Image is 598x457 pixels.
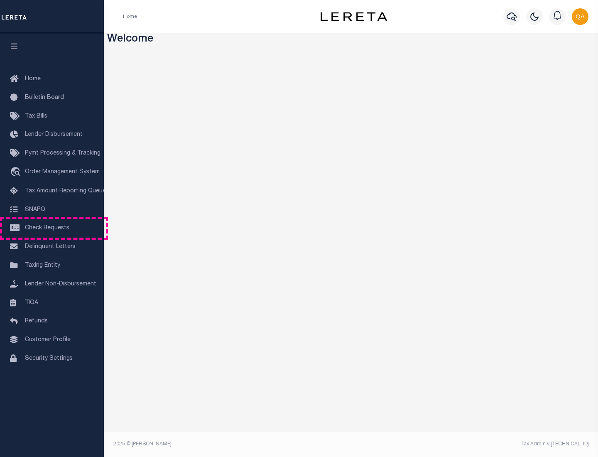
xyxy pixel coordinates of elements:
[572,8,588,25] img: svg+xml;base64,PHN2ZyB4bWxucz0iaHR0cDovL3d3dy53My5vcmcvMjAwMC9zdmciIHBvaW50ZXItZXZlbnRzPSJub25lIi...
[107,440,351,448] div: 2025 © [PERSON_NAME].
[25,356,73,361] span: Security Settings
[25,132,83,138] span: Lender Disbursement
[25,300,38,305] span: TIQA
[25,337,71,343] span: Customer Profile
[25,244,76,250] span: Delinquent Letters
[25,95,64,101] span: Bulletin Board
[25,188,106,194] span: Tax Amount Reporting Queue
[321,12,387,21] img: logo-dark.svg
[25,225,69,231] span: Check Requests
[357,440,589,448] div: Tax Admin v.[TECHNICAL_ID]
[25,150,100,156] span: Pymt Processing & Tracking
[25,169,100,175] span: Order Management System
[25,206,45,212] span: SNAPQ
[25,263,60,268] span: Taxing Entity
[25,281,96,287] span: Lender Non-Disbursement
[107,33,595,46] h3: Welcome
[10,167,23,178] i: travel_explore
[25,113,47,119] span: Tax Bills
[25,76,41,82] span: Home
[25,318,48,324] span: Refunds
[123,13,137,20] li: Home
